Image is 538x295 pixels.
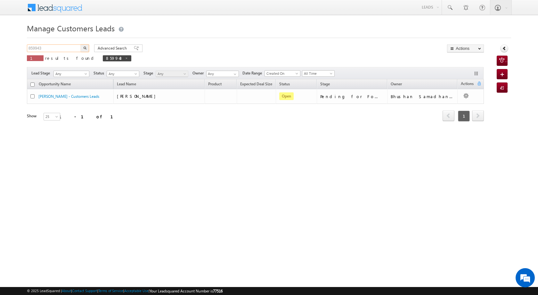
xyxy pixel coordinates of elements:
[458,111,470,121] span: 1
[31,70,53,76] span: Lead Stage
[242,70,265,76] span: Date Range
[156,71,186,77] span: Any
[27,23,115,33] span: Manage Customers Leads
[124,289,149,293] a: Acceptable Use
[106,55,122,61] span: 859943
[150,289,223,293] span: Your Leadsquared Account Number is
[320,94,384,99] div: Pending for Follow-Up
[30,82,35,87] input: Check all records
[391,94,455,99] div: Bhushan Samadhan Pawar
[279,92,294,100] span: Open
[62,289,71,293] a: About
[320,82,330,86] span: Stage
[472,110,484,121] span: next
[302,70,335,77] a: All Time
[53,71,89,77] a: Any
[230,71,238,77] a: Show All Items
[391,82,402,86] span: Owner
[83,46,86,50] img: Search
[206,71,239,77] input: Type to Search
[39,82,71,86] span: Opportunity Name
[156,71,188,77] a: Any
[240,82,272,86] span: Expected Deal Size
[27,113,38,119] div: Show
[317,81,333,89] a: Stage
[45,55,96,61] span: results found
[98,45,129,51] span: Advanced Search
[143,70,156,76] span: Stage
[458,80,477,89] span: Actions
[107,71,137,77] span: Any
[447,44,484,52] button: Actions
[443,110,454,121] span: prev
[302,71,333,76] span: All Time
[192,70,206,76] span: Owner
[72,289,97,293] a: Contact Support
[38,94,99,99] a: [PERSON_NAME] - Customers Leads
[208,82,222,86] span: Product
[30,55,40,61] span: 1
[94,70,107,76] span: Status
[27,288,223,294] span: © 2025 LeadSquared | | | | |
[117,93,159,99] span: [PERSON_NAME]
[36,81,74,89] a: Opportunity Name
[265,71,298,76] span: Created On
[54,71,87,77] span: Any
[59,113,121,120] div: 1 - 1 of 1
[276,81,293,89] a: Status
[107,71,139,77] a: Any
[237,81,275,89] a: Expected Deal Size
[98,289,123,293] a: Terms of Service
[44,113,60,120] a: 25
[213,289,223,293] span: 77516
[472,111,484,121] a: next
[114,81,139,89] span: Lead Name
[44,114,61,120] span: 25
[443,111,454,121] a: prev
[265,70,300,77] a: Created On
